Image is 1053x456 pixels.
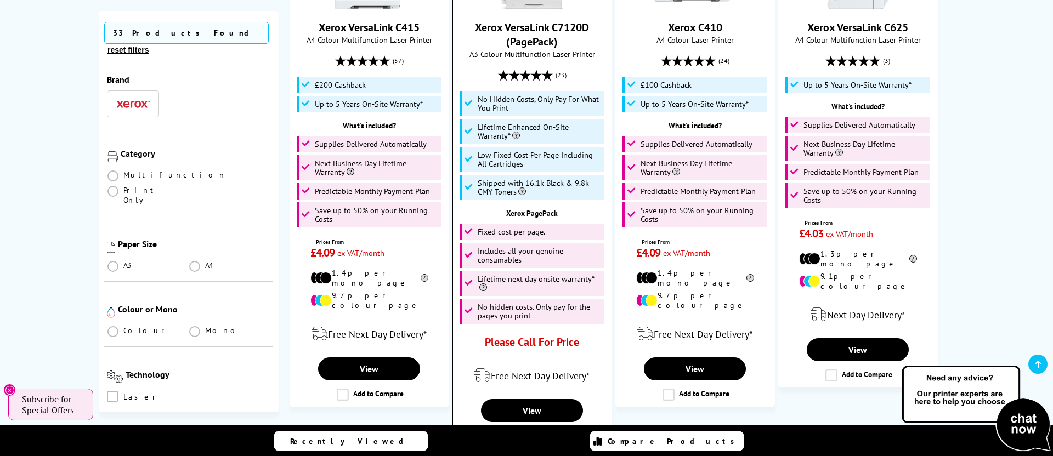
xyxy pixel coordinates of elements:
img: Paper Size [107,242,115,253]
span: Lifetime Enhanced On-Site Warranty* [478,123,602,140]
span: (3) [883,50,890,71]
img: Open Live Chat window [899,364,1053,454]
span: Recently Viewed [290,436,415,446]
a: Xerox VersaLink C7120D (PagePack) [491,1,573,12]
li: 1.4p per mono page [310,268,428,288]
span: 33 Products Found [104,22,269,44]
span: Up to 5 Years On-Site Warranty* [803,81,912,89]
span: Colour [123,326,169,335]
span: Print Only [123,185,189,205]
a: Xerox VersaLink C415 [319,20,420,35]
span: Prices From [805,219,917,226]
span: Save up to 50% on your Running Costs [803,187,927,204]
div: Brand [107,74,270,85]
span: Next Business Day Lifetime Warranty [315,159,439,176]
span: Supplies Delivered Automatically [803,121,915,129]
span: £4.09 [310,246,335,260]
span: Predictable Monthly Payment Plan [315,187,430,196]
div: modal_delivery [621,318,769,349]
div: Please Call For Price [473,335,591,355]
div: Xerox PagePack [458,208,606,218]
div: Colour or Mono [118,304,270,315]
span: A3 [123,260,133,270]
span: Lifetime next day onsite warranty* [478,275,602,292]
li: 1.3p per mono page [799,249,917,269]
span: A4 Colour Multifunction Laser Printer [784,35,932,45]
span: (57) [393,50,404,71]
span: ex VAT/month [663,248,710,258]
button: Close [3,384,16,396]
span: Up to 5 Years On-Site Warranty* [641,100,749,109]
div: What's included? [621,121,769,130]
a: Xerox C410 [668,20,722,35]
a: View [644,357,746,380]
label: Add to Compare [825,369,892,381]
button: Xerox [114,96,153,111]
span: A4 Colour Laser Printer [621,35,769,45]
div: modal_delivery [458,360,606,391]
li: 1.4p per mono page [636,268,754,288]
span: Save up to 50% on your Running Costs [315,206,439,224]
img: Technology [107,371,123,383]
span: Next Business Day Lifetime Warranty [803,140,927,157]
span: No hidden costs. Only pay for the pages you print [478,303,602,320]
span: A4 Colour Multifunction Laser Printer [296,35,443,45]
div: Technology [126,369,270,380]
a: Xerox VersaLink C7120D (PagePack) [475,20,589,49]
label: Add to Compare [663,389,729,401]
span: A3 Colour Multifunction Laser Printer [458,49,606,59]
div: What's included? [296,121,443,130]
img: Xerox [117,100,150,108]
li: 9.7p per colour page [636,290,754,310]
span: Shipped with 16.1k Black & 9.8k CMY Toners [478,179,602,196]
span: Predictable Monthly Payment Plan [803,168,919,176]
a: View [807,338,909,361]
span: £200 Cashback [315,81,366,89]
span: (24) [718,50,729,71]
span: Compare Products [608,436,740,446]
span: ex VAT/month [826,229,873,239]
span: Low Fixed Cost Per Page Including All Cartridges [478,151,602,168]
span: Save up to 50% on your Running Costs [641,206,765,224]
span: Subscribe for Special Offers [22,394,82,415]
div: modal_delivery [784,299,932,330]
div: modal_delivery [296,318,443,349]
a: View [481,399,583,422]
span: A4 [205,260,215,270]
button: reset filters [104,45,152,55]
li: 9.1p per colour page [799,271,917,291]
img: Category [107,151,118,162]
span: Supplies Delivered Automatically [315,140,427,149]
span: £4.03 [799,226,824,241]
span: Includes all your genuine consumables [478,247,602,264]
a: Xerox VersaLink C625 [807,20,908,35]
div: Paper Size [118,238,270,249]
span: Prices From [642,238,754,246]
span: Next Business Day Lifetime Warranty [641,159,765,176]
span: ex VAT/month [337,248,384,258]
span: Fixed cost per page. [478,227,545,236]
span: (23) [556,65,567,86]
span: No Hidden Costs, Only Pay For What You Print [478,95,602,112]
a: Compare Products [590,431,744,451]
a: Xerox VersaLink C625 [817,1,899,12]
label: Add to Compare [337,389,404,401]
span: £4.09 [636,246,661,260]
span: Prices From [316,238,428,246]
span: Predictable Monthly Payment Plan [641,187,756,196]
span: Mono [205,326,241,335]
span: Supplies Delivered Automatically [641,140,752,149]
a: Xerox VersaLink C415 [328,1,410,12]
span: Up to 5 Years On-Site Warranty* [315,100,423,109]
div: What's included? [784,101,932,111]
li: 9.7p per colour page [310,290,428,310]
img: Colour or Mono [107,307,115,318]
span: £100 Cashback [641,81,692,89]
div: Category [121,148,270,159]
a: Xerox C410 [654,1,736,12]
span: Laser [123,391,160,403]
span: Multifunction [123,170,227,180]
a: View [318,357,420,380]
a: Recently Viewed [274,431,428,451]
